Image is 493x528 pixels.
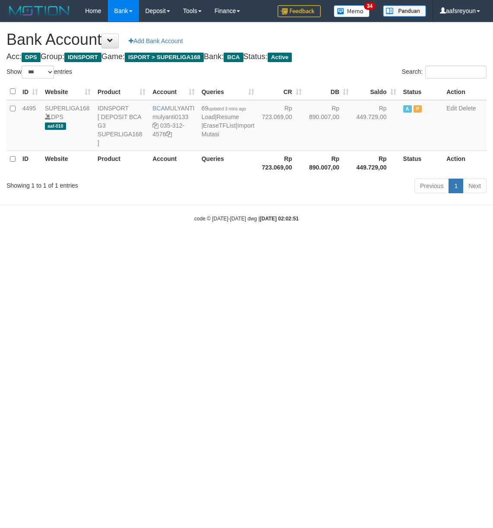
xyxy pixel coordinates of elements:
[6,66,72,79] label: Show entries
[414,105,422,113] span: Paused
[446,105,457,112] a: Edit
[217,113,239,120] a: Resume
[400,151,443,175] th: Status
[258,100,305,151] td: Rp 723.069,00
[443,151,487,175] th: Action
[352,100,399,151] td: Rp 449.729,00
[364,2,376,10] span: 34
[260,216,299,222] strong: [DATE] 02:02:51
[123,34,188,48] a: Add Bank Account
[198,83,258,100] th: Queries: activate to sort column ascending
[202,105,246,112] span: 69
[202,105,254,138] span: | | |
[64,53,101,62] span: IDNSPORT
[125,53,204,62] span: ISPORT > SUPERLIGA168
[6,53,487,61] h4: Acc: Group: Game: Bank: Status:
[19,100,41,151] td: 4495
[278,5,321,17] img: Feedback.jpg
[22,53,41,62] span: DPS
[41,83,94,100] th: Website: activate to sort column ascending
[94,83,149,100] th: Product: activate to sort column ascending
[45,105,90,112] a: SUPERLIGA168
[6,4,72,17] img: MOTION_logo.png
[458,105,476,112] a: Delete
[443,83,487,100] th: Action
[334,5,370,17] img: Button%20Memo.svg
[194,216,299,222] small: code © [DATE]-[DATE] dwg |
[224,53,243,62] span: BCA
[403,105,412,113] span: Active
[149,100,198,151] td: MULYANTI 035-312-4576
[425,66,487,79] input: Search:
[203,122,235,129] a: EraseTFList
[45,123,66,130] span: aaf-010
[202,113,215,120] a: Load
[258,151,305,175] th: Rp 723.069,00
[19,151,41,175] th: ID
[305,151,352,175] th: Rp 890.007,00
[149,83,198,100] th: Account: activate to sort column ascending
[202,122,254,138] a: Import Mutasi
[152,105,165,112] span: BCA
[400,83,443,100] th: Status
[152,122,158,129] a: Copy mulyanti0133 to clipboard
[414,179,449,193] a: Previous
[402,66,487,79] label: Search:
[6,31,487,48] h1: Bank Account
[41,151,94,175] th: Website
[305,83,352,100] th: DB: activate to sort column ascending
[94,151,149,175] th: Product
[149,151,198,175] th: Account
[268,53,292,62] span: Active
[22,66,54,79] select: Showentries
[305,100,352,151] td: Rp 890.007,00
[258,83,305,100] th: CR: activate to sort column ascending
[166,131,172,138] a: Copy 0353124576 to clipboard
[449,179,463,193] a: 1
[198,151,258,175] th: Queries
[41,100,94,151] td: DPS
[352,151,399,175] th: Rp 449.729,00
[94,100,149,151] td: IDNSPORT [ DEPOSIT BCA G3 SUPERLIGA168 ]
[208,107,246,111] span: updated 3 mins ago
[6,178,199,190] div: Showing 1 to 1 of 1 entries
[383,5,426,17] img: panduan.png
[19,83,41,100] th: ID: activate to sort column ascending
[463,179,487,193] a: Next
[352,83,399,100] th: Saldo: activate to sort column ascending
[152,113,188,120] a: mulyanti0133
